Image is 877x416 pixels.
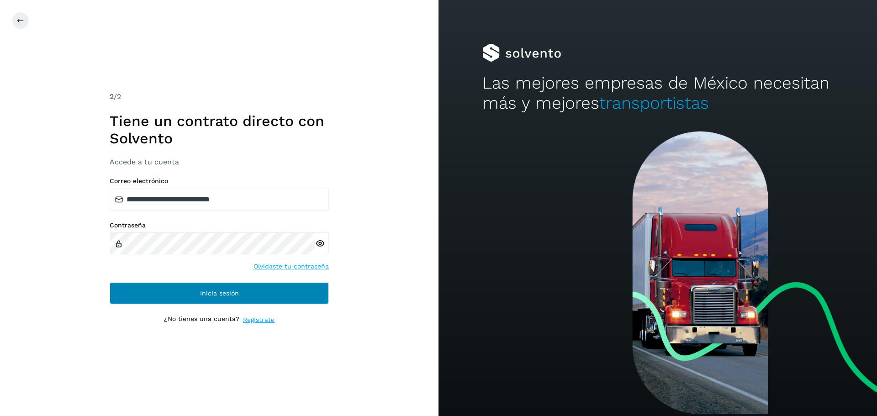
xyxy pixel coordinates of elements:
[110,112,329,147] h1: Tiene un contrato directo con Solvento
[482,73,833,114] h2: Las mejores empresas de México necesitan más y mejores
[164,315,239,325] p: ¿No tienes una cuenta?
[254,262,329,271] a: Olvidaste tu contraseña
[110,177,329,185] label: Correo electrónico
[110,91,329,102] div: /2
[110,221,329,229] label: Contraseña
[243,315,275,325] a: Regístrate
[200,290,239,296] span: Inicia sesión
[110,92,114,101] span: 2
[599,93,709,113] span: transportistas
[110,282,329,304] button: Inicia sesión
[110,158,329,166] h3: Accede a tu cuenta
